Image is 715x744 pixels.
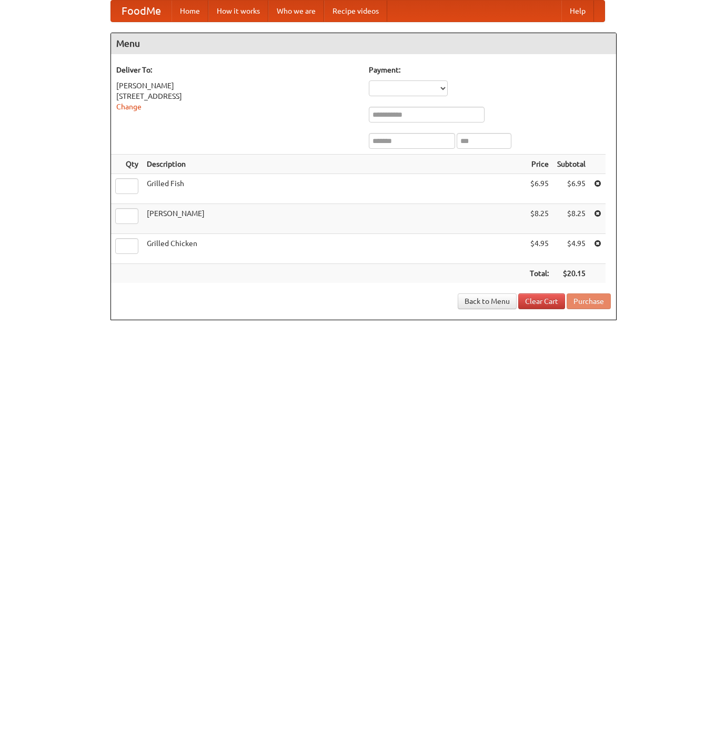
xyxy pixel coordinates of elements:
[143,234,526,264] td: Grilled Chicken
[268,1,324,22] a: Who we are
[172,1,208,22] a: Home
[526,174,553,204] td: $6.95
[567,293,611,309] button: Purchase
[553,155,590,174] th: Subtotal
[526,234,553,264] td: $4.95
[111,155,143,174] th: Qty
[111,1,172,22] a: FoodMe
[143,174,526,204] td: Grilled Fish
[518,293,565,309] a: Clear Cart
[143,155,526,174] th: Description
[553,264,590,283] th: $20.15
[526,264,553,283] th: Total:
[143,204,526,234] td: [PERSON_NAME]
[116,91,358,101] div: [STREET_ADDRESS]
[369,65,611,75] h5: Payment:
[526,155,553,174] th: Price
[561,1,594,22] a: Help
[553,234,590,264] td: $4.95
[111,33,616,54] h4: Menu
[116,80,358,91] div: [PERSON_NAME]
[553,204,590,234] td: $8.25
[208,1,268,22] a: How it works
[116,103,142,111] a: Change
[526,204,553,234] td: $8.25
[116,65,358,75] h5: Deliver To:
[324,1,387,22] a: Recipe videos
[553,174,590,204] td: $6.95
[458,293,517,309] a: Back to Menu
